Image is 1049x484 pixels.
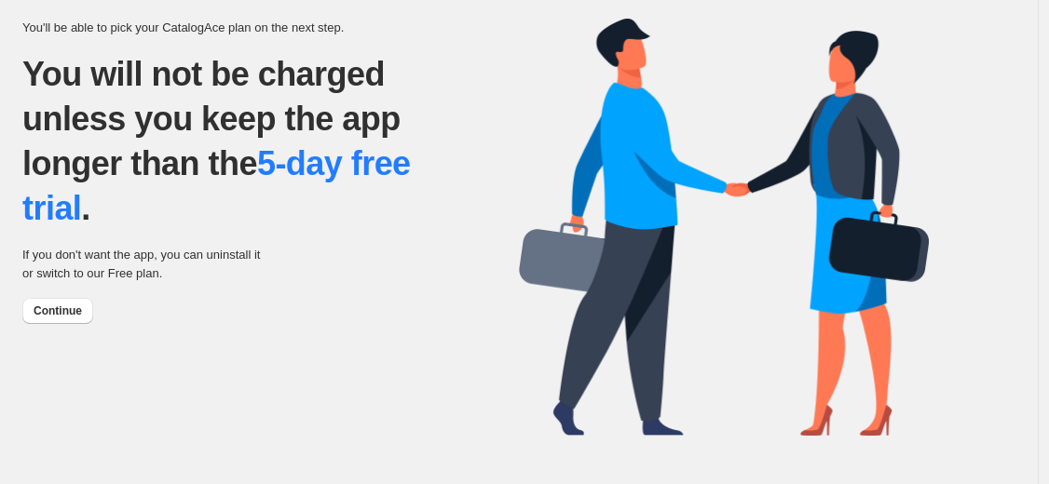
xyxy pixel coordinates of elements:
p: You'll be able to pick your CatalogAce plan on the next step. [22,19,519,37]
img: trial [519,19,929,436]
span: Continue [34,303,82,318]
button: Continue [22,298,93,324]
p: You will not be charged unless you keep the app longer than the . [22,52,460,231]
p: If you don't want the app, you can uninstall it or switch to our Free plan. [22,246,269,283]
